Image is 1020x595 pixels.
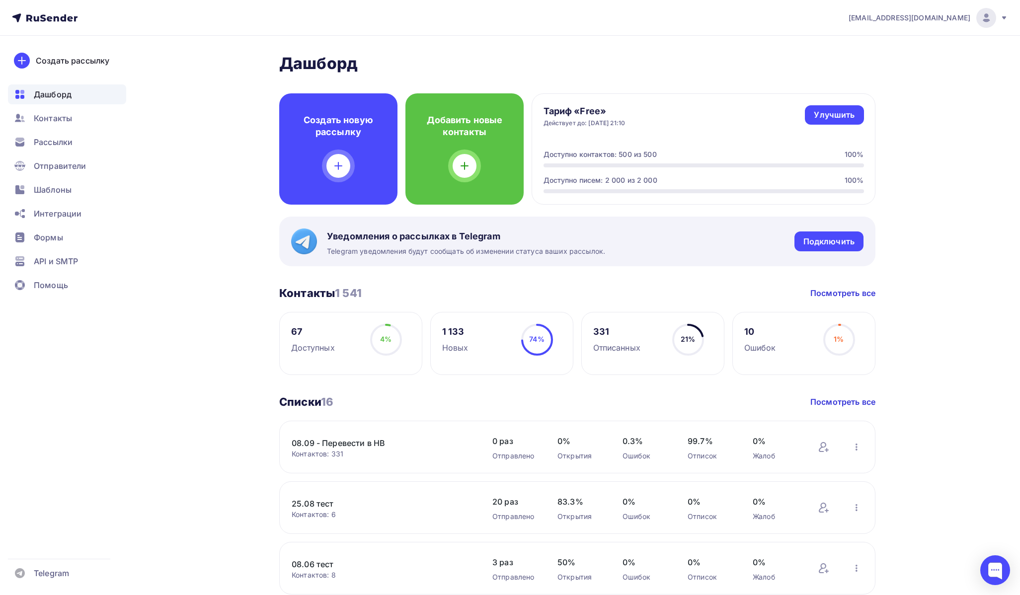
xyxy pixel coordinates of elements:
[295,114,382,138] h4: Создать новую рассылку
[623,556,668,568] span: 0%
[623,512,668,521] div: Ошибок
[845,149,864,159] div: 100%
[688,572,733,582] div: Отписок
[8,84,126,104] a: Дашборд
[34,112,72,124] span: Контакты
[744,342,776,354] div: Ошибок
[34,136,73,148] span: Рассылки
[557,512,603,521] div: Открытия
[557,451,603,461] div: Открытия
[292,498,461,510] a: 25.08 тест
[442,326,469,338] div: 1 133
[753,512,798,521] div: Жалоб
[688,451,733,461] div: Отписок
[753,435,798,447] span: 0%
[593,342,640,354] div: Отписанных
[292,437,461,449] a: 08.09 - Перевести в HB
[810,287,875,299] a: Посмотреть все
[291,326,335,338] div: 67
[279,54,875,74] h2: Дашборд
[292,570,472,580] div: Контактов: 8
[845,175,864,185] div: 100%
[8,108,126,128] a: Контакты
[623,496,668,508] span: 0%
[36,55,109,67] div: Создать рассылку
[681,335,695,343] span: 21%
[688,496,733,508] span: 0%
[753,496,798,508] span: 0%
[421,114,508,138] h4: Добавить новые контакты
[279,286,362,300] h3: Контакты
[492,572,538,582] div: Отправлено
[544,119,626,127] div: Действует до: [DATE] 21:10
[291,342,335,354] div: Доступных
[34,184,72,196] span: Шаблоны
[327,230,605,242] span: Уведомления о рассылках в Telegram
[292,558,461,570] a: 08.06 тест
[557,556,603,568] span: 50%
[34,231,63,243] span: Формы
[8,156,126,176] a: Отправители
[327,246,605,256] span: Telegram уведомления будут сообщать об изменении статуса ваших рассылок.
[380,335,392,343] span: 4%
[34,160,86,172] span: Отправители
[492,435,538,447] span: 0 раз
[34,255,78,267] span: API и SMTP
[8,227,126,247] a: Формы
[753,556,798,568] span: 0%
[34,279,68,291] span: Помощь
[544,105,626,117] h4: Тариф «Free»
[544,175,657,185] div: Доступно писем: 2 000 из 2 000
[849,8,1008,28] a: [EMAIL_ADDRESS][DOMAIN_NAME]
[34,567,69,579] span: Telegram
[292,449,472,459] div: Контактов: 331
[492,556,538,568] span: 3 раз
[557,572,603,582] div: Открытия
[279,395,333,409] h3: Списки
[442,342,469,354] div: Новых
[834,335,844,343] span: 1%
[8,180,126,200] a: Шаблоны
[529,335,544,343] span: 74%
[492,451,538,461] div: Отправлено
[292,510,472,520] div: Контактов: 6
[753,451,798,461] div: Жалоб
[335,287,362,299] span: 1 541
[688,556,733,568] span: 0%
[492,496,538,508] span: 20 раз
[623,451,668,461] div: Ошибок
[321,395,333,408] span: 16
[34,208,81,220] span: Интеграции
[623,435,668,447] span: 0.3%
[753,572,798,582] div: Жалоб
[623,572,668,582] div: Ошибок
[688,435,733,447] span: 99.7%
[8,132,126,152] a: Рассылки
[492,512,538,521] div: Отправлено
[557,435,603,447] span: 0%
[810,396,875,408] a: Посмотреть все
[557,496,603,508] span: 83.3%
[803,236,855,247] div: Подключить
[544,149,657,159] div: Доступно контактов: 500 из 500
[34,88,72,100] span: Дашборд
[744,326,776,338] div: 10
[688,512,733,521] div: Отписок
[814,109,855,121] div: Улучшить
[849,13,970,23] span: [EMAIL_ADDRESS][DOMAIN_NAME]
[593,326,640,338] div: 331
